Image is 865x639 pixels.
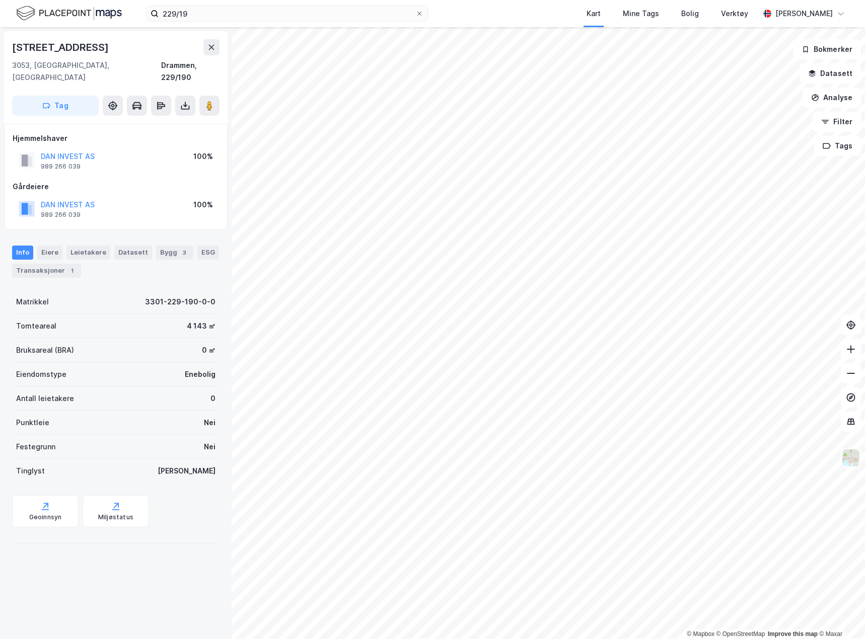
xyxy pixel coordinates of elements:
div: Mine Tags [623,8,659,20]
div: Bolig [681,8,699,20]
div: Datasett [114,246,152,260]
div: [PERSON_NAME] [158,465,215,477]
button: Tags [814,136,861,156]
div: [PERSON_NAME] [775,8,833,20]
iframe: Chat Widget [815,591,865,639]
div: Tomteareal [16,320,56,332]
input: Søk på adresse, matrikkel, gårdeiere, leietakere eller personer [159,6,415,21]
div: Matrikkel [16,296,49,308]
div: 4 143 ㎡ [187,320,215,332]
div: Eiendomstype [16,368,66,380]
button: Filter [813,112,861,132]
div: Antall leietakere [16,392,74,405]
div: Festegrunn [16,441,55,453]
div: [STREET_ADDRESS] [12,39,111,55]
div: Kart [587,8,601,20]
div: Hjemmelshaver [13,132,219,144]
div: Bruksareal (BRA) [16,344,74,356]
div: ESG [197,246,219,260]
div: Nei [204,441,215,453]
div: Geoinnsyn [29,513,62,521]
img: logo.f888ab2527a4732fd821a326f86c7f29.svg [16,5,122,22]
div: 3 [179,248,189,258]
div: Enebolig [185,368,215,380]
div: Eiere [37,246,62,260]
div: Drammen, 229/190 [161,59,220,84]
img: Z [841,448,860,467]
a: Improve this map [768,630,818,637]
div: 1 [67,266,77,276]
div: Verktøy [721,8,748,20]
div: Punktleie [16,417,49,429]
div: Gårdeiere [13,181,219,193]
div: 3053, [GEOGRAPHIC_DATA], [GEOGRAPHIC_DATA] [12,59,161,84]
div: Leietakere [66,246,110,260]
button: Analyse [803,88,861,108]
div: Kontrollprogram for chat [815,591,865,639]
button: Datasett [800,63,861,84]
div: 3301-229-190-0-0 [145,296,215,308]
div: 100% [193,199,213,211]
a: Mapbox [687,630,714,637]
div: 989 266 039 [41,163,81,171]
button: Tag [12,96,99,116]
div: 0 ㎡ [202,344,215,356]
div: Nei [204,417,215,429]
div: Info [12,246,33,260]
div: Bygg [156,246,193,260]
div: Tinglyst [16,465,45,477]
div: 989 266 039 [41,211,81,219]
button: Bokmerker [793,39,861,59]
div: 0 [210,392,215,405]
a: OpenStreetMap [716,630,765,637]
div: 100% [193,150,213,163]
div: Transaksjoner [12,264,81,278]
div: Miljøstatus [98,513,133,521]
